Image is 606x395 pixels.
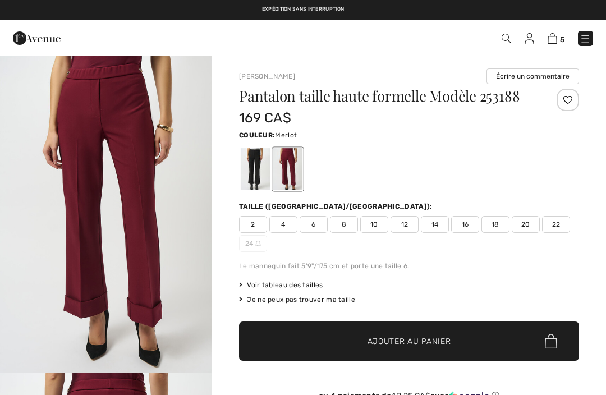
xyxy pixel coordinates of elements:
[368,336,451,347] span: Ajouter au panier
[239,321,579,361] button: Ajouter au panier
[239,110,291,126] span: 169 CA$
[548,31,564,45] a: 5
[486,68,579,84] button: Écrire un commentaire
[421,216,449,233] span: 14
[239,89,522,103] h1: Pantalon taille haute formelle Modèle 253188
[502,34,511,43] img: Recherche
[360,216,388,233] span: 10
[315,6,316,13] span: |
[239,261,579,271] div: Le mannequin fait 5'9"/175 cm et porte une taille 6.
[542,216,570,233] span: 22
[239,131,275,139] span: Couleur:
[300,216,328,233] span: 6
[255,241,261,246] img: ring-m.svg
[239,235,267,252] span: 24
[13,32,61,43] a: 1ère Avenue
[239,280,323,290] span: Voir tableau des tailles
[239,72,295,80] a: [PERSON_NAME]
[560,35,564,44] span: 5
[391,216,419,233] span: 12
[548,33,557,44] img: Panier d'achat
[269,216,297,233] span: 4
[512,216,540,233] span: 20
[545,334,557,348] img: Bag.svg
[525,33,534,44] img: Mes infos
[330,216,358,233] span: 8
[323,6,372,13] a: Retours gratuits
[241,148,270,190] div: Noir
[239,201,435,212] div: Taille ([GEOGRAPHIC_DATA]/[GEOGRAPHIC_DATA]):
[239,295,579,305] div: Je ne peux pas trouver ma taille
[451,216,479,233] span: 16
[481,216,509,233] span: 18
[239,216,267,233] span: 2
[234,6,308,13] a: Livraison gratuite dès 99$
[13,27,61,49] img: 1ère Avenue
[580,33,591,44] img: Menu
[273,148,302,190] div: Merlot
[275,131,297,139] span: Merlot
